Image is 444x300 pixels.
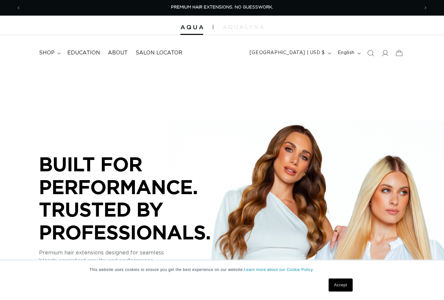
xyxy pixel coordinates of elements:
[223,25,264,29] img: aqualyna.com
[108,50,128,56] span: About
[39,153,234,243] p: BUILT FOR PERFORMANCE. TRUSTED BY PROFESSIONALS.
[418,2,433,14] button: Next announcement
[35,46,63,60] summary: shop
[136,50,182,56] span: Salon Locator
[250,50,325,56] span: [GEOGRAPHIC_DATA] | USD $
[334,47,363,59] button: English
[329,279,353,292] a: Accept
[246,47,334,59] button: [GEOGRAPHIC_DATA] | USD $
[338,50,355,56] span: English
[67,50,100,56] span: Education
[11,2,26,14] button: Previous announcement
[244,267,314,272] a: Learn more about our Cookie Policy.
[89,267,355,273] p: This website uses cookies to ensure you get the best experience on our website.
[39,50,55,56] span: shop
[104,46,132,60] a: About
[180,25,203,30] img: Aqua Hair Extensions
[39,249,234,272] p: Premium hair extensions designed for seamless blends, consistent results, and performance you can...
[63,46,104,60] a: Education
[363,46,378,60] summary: Search
[132,46,186,60] a: Salon Locator
[171,5,273,9] span: PREMIUM HAIR EXTENSIONS. NO GUESSWORK.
